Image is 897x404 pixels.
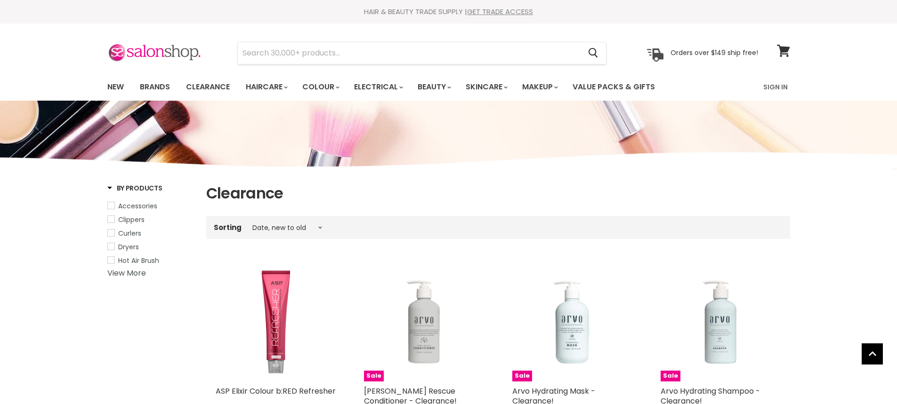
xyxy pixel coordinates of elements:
[512,371,532,381] span: Sale
[118,229,141,238] span: Curlers
[467,7,533,16] a: GET TRADE ACCESS
[107,255,194,266] a: Hot Air Brush
[179,77,237,97] a: Clearance
[206,183,790,203] h1: Clearance
[459,77,513,97] a: Skincare
[661,261,781,381] img: Arvo Hydrating Shampoo - Clearance!
[239,77,293,97] a: Haircare
[364,371,384,381] span: Sale
[411,77,457,97] a: Beauty
[96,7,802,16] div: HAIR & BEAUTY TRADE SUPPLY |
[107,183,162,193] h3: By Products
[238,42,581,64] input: Search
[96,73,802,101] nav: Main
[133,77,177,97] a: Brands
[758,77,793,97] a: Sign In
[216,261,336,381] img: ASP Elixir Colour b:RED Refresher
[237,42,606,64] form: Product
[100,77,131,97] a: New
[107,228,194,238] a: Curlers
[581,42,606,64] button: Search
[118,256,159,265] span: Hot Air Brush
[107,201,194,211] a: Accessories
[118,242,139,252] span: Dryers
[107,242,194,252] a: Dryers
[214,223,242,231] label: Sorting
[661,371,680,381] span: Sale
[107,214,194,225] a: Clippers
[347,77,409,97] a: Electrical
[661,261,781,381] a: Arvo Hydrating Shampoo - Clearance! Sale
[515,77,564,97] a: Makeup
[566,77,662,97] a: Value Packs & Gifts
[118,201,157,211] span: Accessories
[107,268,146,278] a: View More
[364,261,484,381] img: Arvo Bond Rescue Conditioner - Clearance!
[216,386,336,396] a: ASP Elixir Colour b:RED Refresher
[100,73,710,101] ul: Main menu
[512,261,632,381] img: Arvo Hydrating Mask - Clearance!
[295,77,345,97] a: Colour
[512,261,632,381] a: Arvo Hydrating Mask - Clearance! Sale
[671,48,758,57] p: Orders over $149 ship free!
[364,261,484,381] a: Arvo Bond Rescue Conditioner - Clearance! Sale
[118,215,145,224] span: Clippers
